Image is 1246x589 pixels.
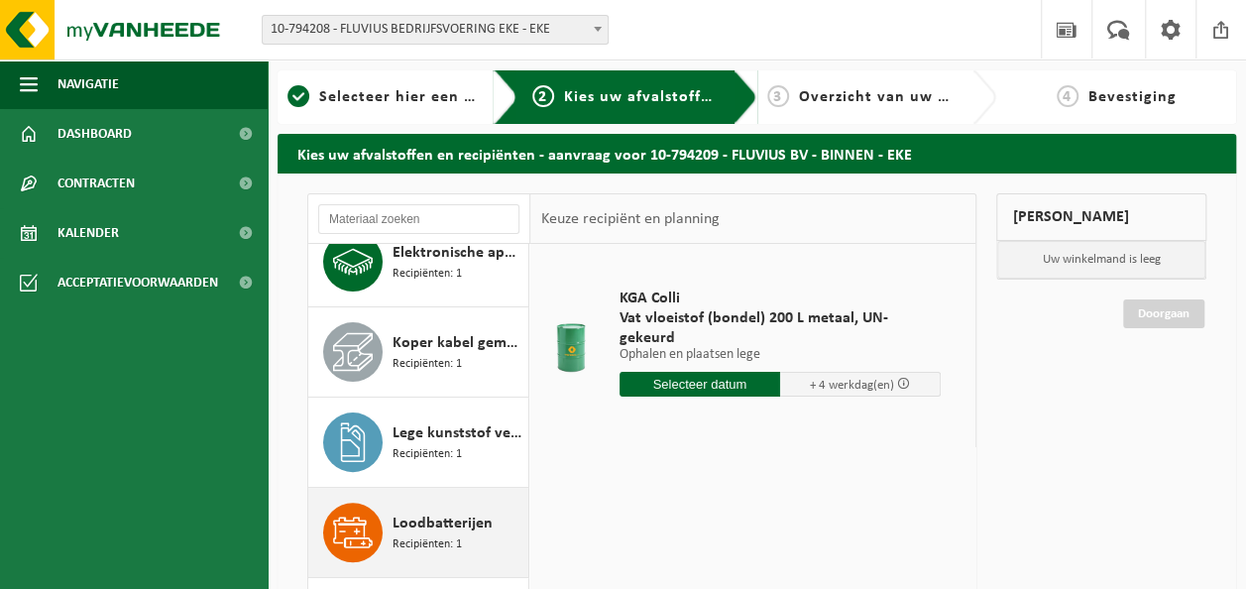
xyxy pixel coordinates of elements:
[564,89,837,105] span: Kies uw afvalstoffen en recipiënten
[530,194,729,244] div: Keuze recipiënt en planning
[287,85,309,107] span: 1
[308,217,529,307] button: Elektronische apparatuur - overige (OVE) Recipiënten: 1
[57,208,119,258] span: Kalender
[1123,299,1204,328] a: Doorgaan
[287,85,478,109] a: 1Selecteer hier een vestiging
[318,204,519,234] input: Materiaal zoeken
[620,308,942,348] span: Vat vloeistof (bondel) 200 L metaal, UN-gekeurd
[393,445,462,464] span: Recipiënten: 1
[996,193,1206,241] div: [PERSON_NAME]
[57,258,218,307] span: Acceptatievoorwaarden
[393,512,493,535] span: Loodbatterijen
[997,241,1205,279] p: Uw winkelmand is leeg
[319,89,533,105] span: Selecteer hier een vestiging
[262,15,609,45] span: 10-794208 - FLUVIUS BEDRIJFSVOERING EKE - EKE
[278,134,1236,173] h2: Kies uw afvalstoffen en recipiënten - aanvraag voor 10-794209 - FLUVIUS BV - BINNEN - EKE
[57,109,132,159] span: Dashboard
[620,372,780,397] input: Selecteer datum
[1088,89,1177,105] span: Bevestiging
[620,289,942,308] span: KGA Colli
[393,241,523,265] span: Elektronische apparatuur - overige (OVE)
[308,398,529,488] button: Lege kunststof verpakkingen van gevaarlijke stoffen Recipiënten: 1
[1057,85,1078,107] span: 4
[308,307,529,398] button: Koper kabel gemengd Recipiënten: 1
[799,89,1008,105] span: Overzicht van uw aanvraag
[393,355,462,374] span: Recipiënten: 1
[810,379,894,392] span: + 4 werkdag(en)
[263,16,608,44] span: 10-794208 - FLUVIUS BEDRIJFSVOERING EKE - EKE
[620,348,942,362] p: Ophalen en plaatsen lege
[767,85,789,107] span: 3
[393,265,462,284] span: Recipiënten: 1
[532,85,554,107] span: 2
[393,421,523,445] span: Lege kunststof verpakkingen van gevaarlijke stoffen
[57,159,135,208] span: Contracten
[393,331,523,355] span: Koper kabel gemengd
[393,535,462,554] span: Recipiënten: 1
[57,59,119,109] span: Navigatie
[308,488,529,578] button: Loodbatterijen Recipiënten: 1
